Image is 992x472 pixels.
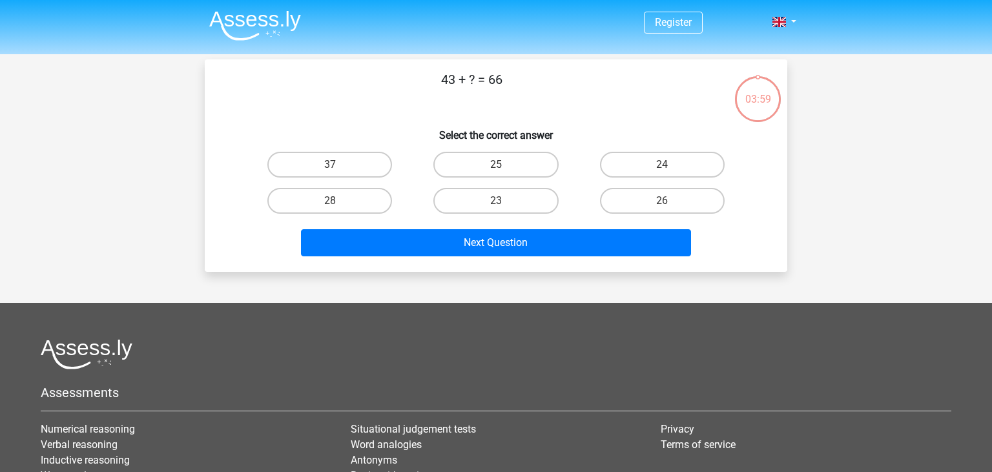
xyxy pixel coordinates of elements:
[600,188,725,214] label: 26
[661,423,694,435] a: Privacy
[225,119,767,141] h6: Select the correct answer
[351,423,476,435] a: Situational judgement tests
[655,16,692,28] a: Register
[41,339,132,369] img: Assessly logo
[41,438,118,451] a: Verbal reasoning
[41,423,135,435] a: Numerical reasoning
[41,385,951,400] h5: Assessments
[433,152,558,178] label: 25
[661,438,736,451] a: Terms of service
[351,438,422,451] a: Word analogies
[433,188,558,214] label: 23
[301,229,692,256] button: Next Question
[351,454,397,466] a: Antonyms
[267,188,392,214] label: 28
[734,75,782,107] div: 03:59
[600,152,725,178] label: 24
[267,152,392,178] label: 37
[209,10,301,41] img: Assessly
[41,454,130,466] a: Inductive reasoning
[225,70,718,108] p: 43 + ? = 66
